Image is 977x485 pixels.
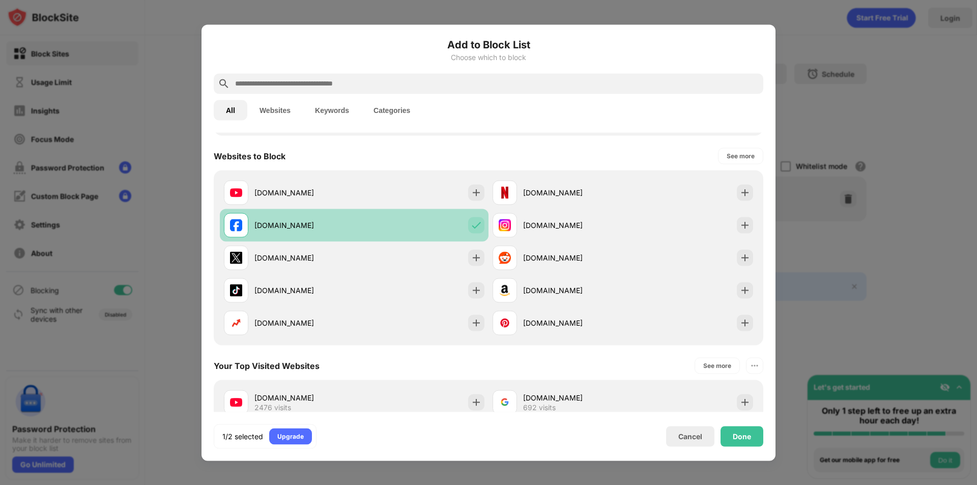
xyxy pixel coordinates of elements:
div: [DOMAIN_NAME] [254,285,354,296]
div: [DOMAIN_NAME] [254,220,354,231]
img: favicons [230,219,242,231]
div: [DOMAIN_NAME] [254,318,354,328]
img: favicons [499,284,511,296]
div: Done [733,432,751,440]
img: favicons [230,251,242,264]
div: Your Top Visited Websites [214,360,320,370]
div: 2476 visits [254,403,291,412]
img: favicons [499,219,511,231]
h6: Add to Block List [214,37,763,52]
div: 1/2 selected [222,431,263,441]
div: [DOMAIN_NAME] [523,252,623,263]
img: favicons [499,317,511,329]
div: [DOMAIN_NAME] [523,285,623,296]
div: [DOMAIN_NAME] [523,318,623,328]
div: Choose which to block [214,53,763,61]
button: Categories [361,100,422,120]
div: Upgrade [277,431,304,441]
img: favicons [230,396,242,408]
div: [DOMAIN_NAME] [523,220,623,231]
button: All [214,100,247,120]
div: 692 visits [523,403,556,412]
div: [DOMAIN_NAME] [523,187,623,198]
img: favicons [499,251,511,264]
img: favicons [230,284,242,296]
div: [DOMAIN_NAME] [254,187,354,198]
div: [DOMAIN_NAME] [254,252,354,263]
div: See more [703,360,731,370]
div: See more [727,151,755,161]
div: [DOMAIN_NAME] [523,392,623,403]
img: search.svg [218,77,230,90]
div: [DOMAIN_NAME] [254,392,354,403]
img: favicons [499,396,511,408]
img: favicons [230,317,242,329]
button: Websites [247,100,303,120]
img: favicons [499,186,511,198]
button: Keywords [303,100,361,120]
img: favicons [230,186,242,198]
div: Websites to Block [214,151,285,161]
div: Cancel [678,432,702,441]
